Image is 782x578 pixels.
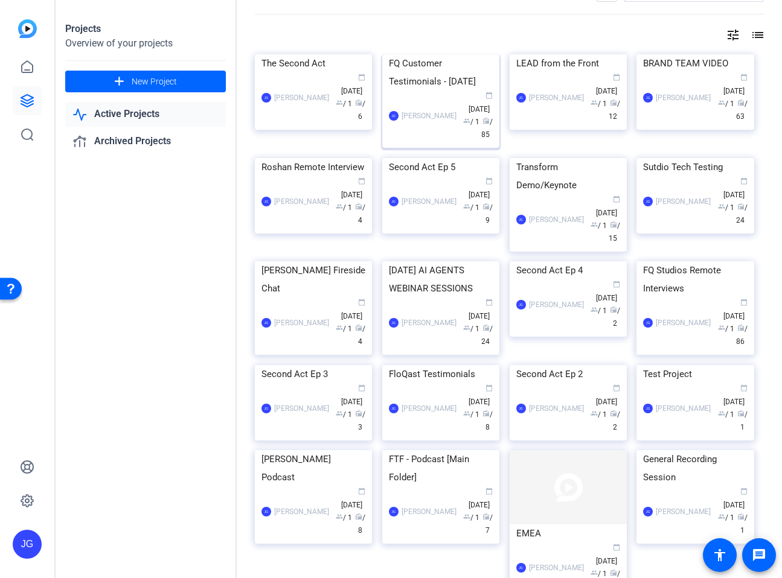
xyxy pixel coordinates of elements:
[482,203,490,210] span: radio
[740,299,748,306] span: calendar_today
[596,196,620,217] span: [DATE]
[591,306,607,315] span: / 1
[752,548,766,562] mat-icon: message
[463,203,479,212] span: / 1
[463,324,470,331] span: group
[529,562,584,574] div: [PERSON_NAME]
[355,203,362,210] span: radio
[643,54,747,72] div: BRAND TEAM VIDEO
[261,365,365,383] div: Second Act Ep 3
[402,506,457,518] div: [PERSON_NAME]
[336,324,343,331] span: group
[65,36,226,51] div: Overview of your projects
[355,513,365,535] span: / 8
[463,513,479,522] span: / 1
[749,28,764,42] mat-icon: list
[718,513,725,520] span: group
[591,569,598,576] span: group
[516,524,620,542] div: EMEA
[737,203,745,210] span: radio
[529,214,584,226] div: [PERSON_NAME]
[736,100,748,121] span: / 63
[529,402,584,414] div: [PERSON_NAME]
[737,410,748,431] span: / 1
[718,324,725,331] span: group
[274,402,329,414] div: [PERSON_NAME]
[740,384,748,392] span: calendar_today
[718,410,734,419] span: / 1
[486,177,493,185] span: calendar_today
[718,99,725,106] span: group
[389,197,399,206] div: JG
[718,100,734,108] span: / 1
[516,158,620,194] div: Transform Demo/Keynote
[482,513,493,535] span: / 7
[718,203,725,210] span: group
[65,22,226,36] div: Projects
[463,513,470,520] span: group
[656,506,711,518] div: [PERSON_NAME]
[402,195,457,208] div: [PERSON_NAME]
[643,450,747,486] div: General Recording Session
[486,299,493,306] span: calendar_today
[486,384,493,392] span: calendar_today
[336,203,343,210] span: group
[389,318,399,328] div: JG
[529,92,584,104] div: [PERSON_NAME]
[402,317,457,329] div: [PERSON_NAME]
[482,203,493,224] span: / 9
[402,110,457,122] div: [PERSON_NAME]
[486,487,493,495] span: calendar_today
[336,325,352,333] span: / 1
[723,385,748,406] span: [DATE]
[261,507,271,516] div: JG
[516,365,620,383] div: Second Act Ep 2
[737,99,745,106] span: radio
[643,261,747,297] div: FQ Studios Remote Interviews
[591,221,607,230] span: / 1
[463,203,470,210] span: group
[336,203,352,212] span: / 1
[482,324,490,331] span: radio
[516,54,620,72] div: LEAD from the Front
[336,513,352,522] span: / 1
[613,195,620,203] span: calendar_today
[355,325,365,346] span: / 4
[355,203,365,224] span: / 4
[609,100,620,121] span: / 12
[726,28,740,42] mat-icon: tune
[740,487,748,495] span: calendar_today
[613,384,620,392] span: calendar_today
[482,410,490,417] span: radio
[341,178,365,199] span: [DATE]
[65,71,226,92] button: New Project
[358,384,365,392] span: calendar_today
[463,117,470,124] span: group
[482,410,493,431] span: / 8
[355,513,362,520] span: radio
[336,410,352,419] span: / 1
[591,410,607,419] span: / 1
[389,158,493,176] div: Second Act Ep 5
[274,506,329,518] div: [PERSON_NAME]
[389,261,493,297] div: [DATE] AI AGENTS WEBINAR SESSIONS
[737,513,748,535] span: / 1
[610,99,617,106] span: radio
[481,118,493,139] span: / 85
[336,100,352,108] span: / 1
[609,221,620,243] span: / 15
[355,100,365,121] span: / 6
[591,221,598,228] span: group
[389,450,493,486] div: FTF - Podcast [Main Folder]
[463,410,470,417] span: group
[358,177,365,185] span: calendar_today
[516,215,526,224] div: JG
[355,410,365,431] span: / 3
[596,385,620,406] span: [DATE]
[274,92,329,104] div: [PERSON_NAME]
[402,402,457,414] div: [PERSON_NAME]
[718,203,734,212] span: / 1
[389,365,493,383] div: FloQast Testimonials
[355,99,362,106] span: radio
[610,306,620,328] span: / 2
